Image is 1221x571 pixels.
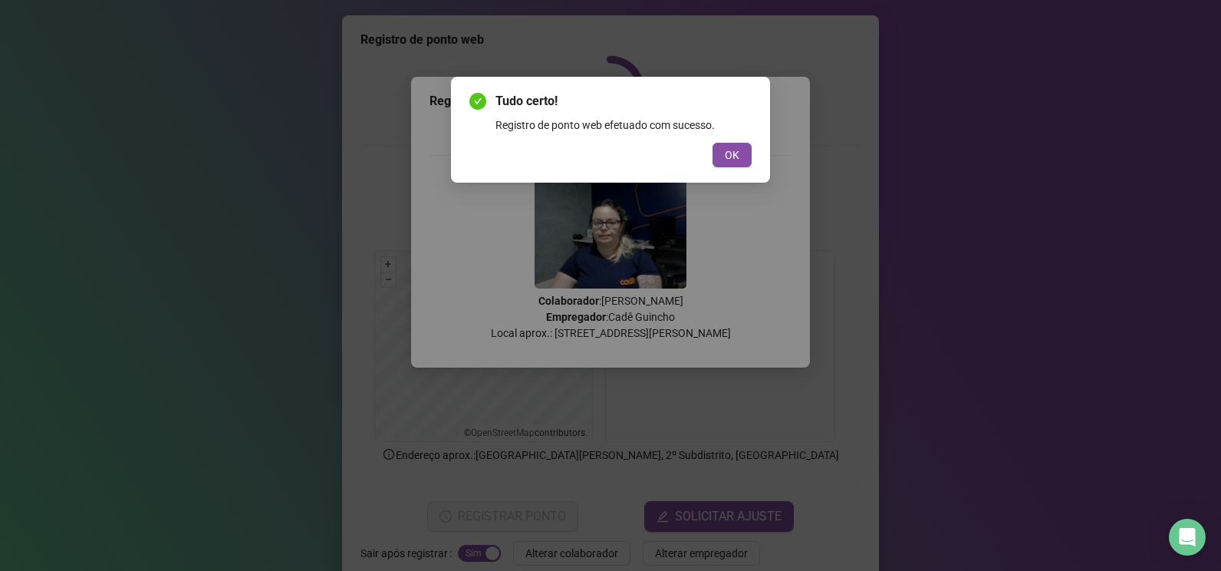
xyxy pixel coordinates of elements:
[495,92,752,111] span: Tudo certo!
[1169,519,1206,556] div: Open Intercom Messenger
[713,143,752,167] button: OK
[495,117,752,134] div: Registro de ponto web efetuado com sucesso.
[469,93,486,110] span: check-circle
[725,147,739,163] span: OK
